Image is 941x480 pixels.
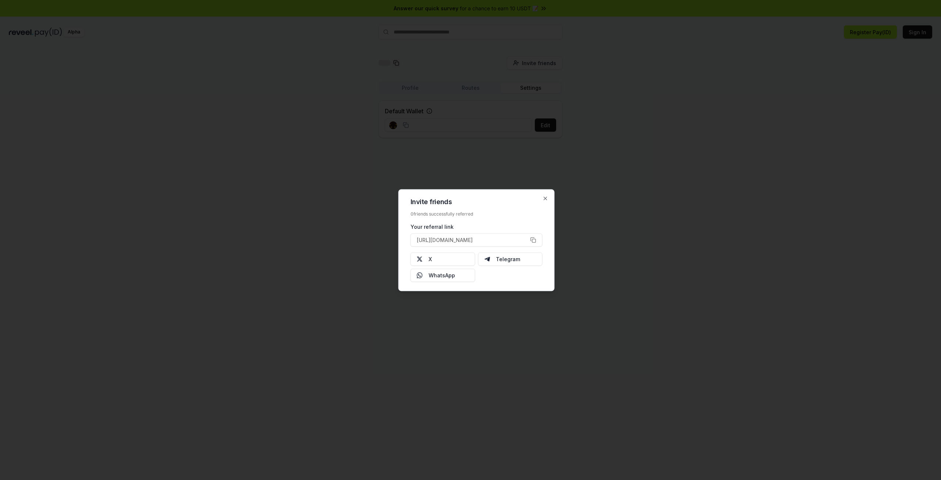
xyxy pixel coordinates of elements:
h2: Invite friends [411,198,543,205]
button: Telegram [478,252,543,266]
button: WhatsApp [411,269,475,282]
div: 0 friends successfully referred [411,211,543,217]
img: Telegram [484,256,490,262]
div: Your referral link [411,223,543,230]
img: Whatsapp [417,272,423,278]
button: X [411,252,475,266]
button: [URL][DOMAIN_NAME] [411,233,543,246]
span: [URL][DOMAIN_NAME] [417,236,473,244]
img: X [417,256,423,262]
